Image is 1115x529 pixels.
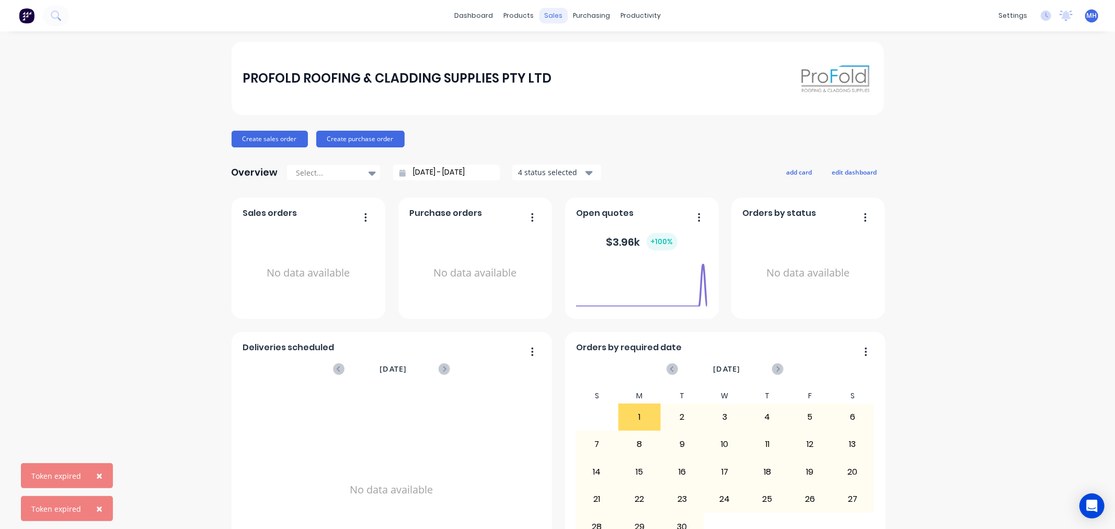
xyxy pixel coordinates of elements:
div: 14 [576,459,618,485]
div: 6 [832,404,873,430]
span: × [96,468,102,483]
div: No data available [409,224,541,323]
span: Orders by status [742,207,816,220]
div: S [831,388,874,404]
div: T [746,388,789,404]
div: 8 [619,431,661,457]
div: 19 [789,459,831,485]
div: 2 [661,404,703,430]
div: products [498,8,539,24]
span: MH [1087,11,1097,20]
button: Close [86,463,113,488]
div: 10 [704,431,746,457]
div: settings [993,8,1032,24]
button: Close [86,496,113,521]
span: Orders by required date [576,341,682,354]
div: 1 [619,404,661,430]
div: sales [539,8,568,24]
span: Sales orders [243,207,297,220]
div: 24 [704,486,746,512]
div: W [704,388,746,404]
button: 4 status selected [512,165,601,180]
img: Factory [19,8,35,24]
div: 26 [789,486,831,512]
div: 11 [746,431,788,457]
div: No data available [742,224,873,323]
div: 23 [661,486,703,512]
div: productivity [615,8,666,24]
div: F [789,388,832,404]
button: edit dashboard [825,165,884,179]
div: 13 [832,431,873,457]
div: Token expired [31,470,81,481]
span: [DATE] [380,363,407,375]
button: Create sales order [232,131,308,147]
div: 3 [704,404,746,430]
div: 22 [619,486,661,512]
button: add card [780,165,819,179]
img: PROFOLD ROOFING & CLADDING SUPPLIES PTY LTD [799,61,872,97]
div: PROFOLD ROOFING & CLADDING SUPPLIES PTY LTD [243,68,551,89]
div: + 100 % [647,233,677,250]
span: × [96,501,102,516]
span: Open quotes [576,207,634,220]
div: 9 [661,431,703,457]
div: T [661,388,704,404]
div: $ 3.96k [606,233,677,250]
span: Purchase orders [409,207,482,220]
div: Overview [232,162,278,183]
span: Deliveries scheduled [243,341,334,354]
div: 4 status selected [518,167,584,178]
div: 25 [746,486,788,512]
div: 21 [576,486,618,512]
div: 15 [619,459,661,485]
div: No data available [243,224,374,323]
div: M [618,388,661,404]
div: 18 [746,459,788,485]
div: purchasing [568,8,615,24]
div: Token expired [31,503,81,514]
div: 16 [661,459,703,485]
div: 27 [832,486,873,512]
div: 20 [832,459,873,485]
button: Create purchase order [316,131,405,147]
div: 12 [789,431,831,457]
span: [DATE] [713,363,740,375]
div: 5 [789,404,831,430]
div: 4 [746,404,788,430]
div: S [576,388,618,404]
div: Open Intercom Messenger [1079,493,1105,519]
div: 7 [576,431,618,457]
div: 17 [704,459,746,485]
a: dashboard [449,8,498,24]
